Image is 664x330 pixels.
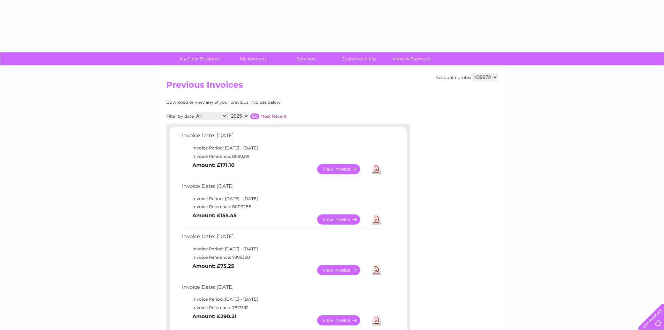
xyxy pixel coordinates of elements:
[180,131,384,144] td: Invoice Date: [DATE]
[180,232,384,245] td: Invoice Date: [DATE]
[372,164,381,174] a: Download
[180,253,384,262] td: Invoice Reference: 7909350
[192,162,235,168] b: Amount: £171.10
[180,203,384,211] td: Invoice Reference: 8000286
[224,52,282,65] a: My Account
[317,315,368,325] a: View
[192,212,237,219] b: Amount: £155.45
[330,52,388,65] a: Customer Help
[317,214,368,225] a: View
[317,265,368,275] a: View
[171,52,229,65] a: My Clear Business
[180,152,384,161] td: Invoice Reference: 8090291
[166,100,349,105] div: Download or view any of your previous invoices below.
[372,315,381,325] a: Download
[372,265,381,275] a: Download
[192,313,237,320] b: Amount: £290.21
[166,112,349,120] div: Filter by date
[180,195,384,203] td: Invoice Period: [DATE] - [DATE]
[277,52,335,65] a: Services
[317,164,368,174] a: View
[436,73,498,81] div: Account number
[260,113,287,119] a: Most Recent
[180,144,384,152] td: Invoice Period: [DATE] - [DATE]
[180,295,384,303] td: Invoice Period: [DATE] - [DATE]
[180,182,384,195] td: Invoice Date: [DATE]
[180,303,384,312] td: Invoice Reference: 7817392
[372,214,381,225] a: Download
[383,52,441,65] a: Make A Payment
[166,80,498,93] h2: Previous Invoices
[192,263,234,269] b: Amount: £75.25
[180,283,384,295] td: Invoice Date: [DATE]
[180,245,384,253] td: Invoice Period: [DATE] - [DATE]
